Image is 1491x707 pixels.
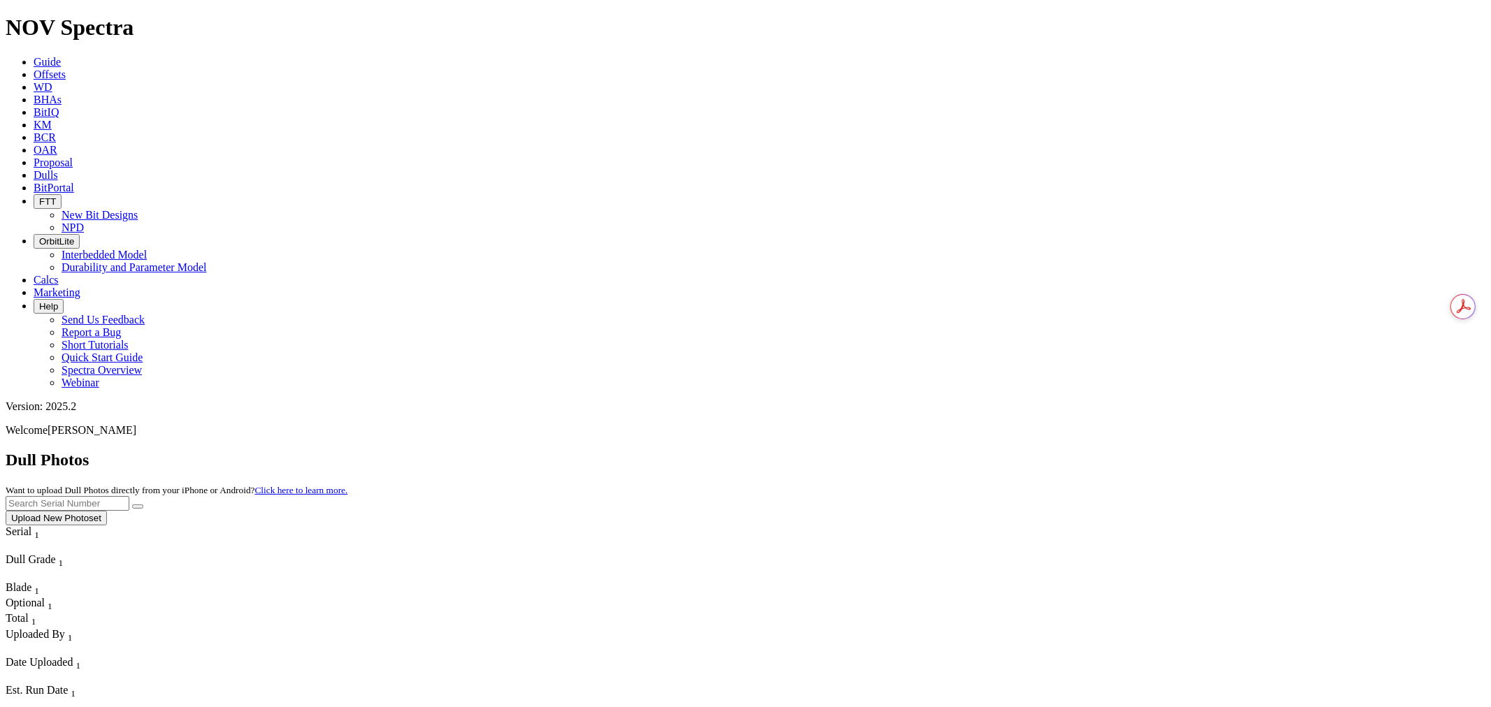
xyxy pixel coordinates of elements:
a: BHAs [34,94,62,105]
span: Serial [6,525,31,537]
a: BitPortal [34,182,74,194]
span: Sort None [48,597,52,608]
span: Blade [6,581,31,593]
div: Sort None [6,597,55,612]
span: Date Uploaded [6,656,73,668]
span: Sort None [59,553,64,565]
div: Column Menu [6,671,110,684]
span: Est. Run Date [6,684,68,696]
a: NPD [62,221,84,233]
a: Marketing [34,286,80,298]
button: Help [34,299,64,314]
div: Uploaded By Sort None [6,628,167,643]
sub: 1 [34,585,39,596]
a: Proposal [34,156,73,168]
a: Offsets [34,68,66,80]
span: Optional [6,597,45,608]
div: Total Sort None [6,612,55,627]
span: Sort None [34,581,39,593]
span: FTT [39,196,56,207]
p: Welcome [6,424,1485,437]
div: Sort None [6,612,55,627]
a: Dulls [34,169,58,181]
div: Dull Grade Sort None [6,553,103,569]
a: Spectra Overview [62,364,142,376]
h2: Dull Photos [6,451,1485,469]
span: Sort None [68,628,73,640]
sub: 1 [31,617,36,627]
a: BCR [34,131,56,143]
div: Sort None [6,525,65,553]
div: Optional Sort None [6,597,55,612]
div: Column Menu [6,541,65,553]
span: Total [6,612,29,624]
a: OAR [34,144,57,156]
div: Column Menu [6,643,167,656]
div: Est. Run Date Sort None [6,684,103,699]
button: Upload New Photoset [6,511,107,525]
div: Sort None [6,628,167,656]
sub: 1 [71,688,75,699]
a: Durability and Parameter Model [62,261,207,273]
span: OrbitLite [39,236,74,247]
a: Guide [34,56,61,68]
a: Short Tutorials [62,339,129,351]
input: Search Serial Number [6,496,129,511]
a: KM [34,119,52,131]
div: Sort None [6,581,55,597]
div: Blade Sort None [6,581,55,597]
a: Click here to learn more. [255,485,348,495]
button: FTT [34,194,62,209]
span: Help [39,301,58,312]
span: Dull Grade [6,553,56,565]
a: BitIQ [34,106,59,118]
div: Sort None [6,656,110,684]
span: Sort None [31,612,36,624]
a: New Bit Designs [62,209,138,221]
div: Date Uploaded Sort None [6,656,110,671]
div: Column Menu [6,569,103,581]
button: OrbitLite [34,234,80,249]
span: Uploaded By [6,628,65,640]
small: Want to upload Dull Photos directly from your iPhone or Android? [6,485,347,495]
div: Serial Sort None [6,525,65,541]
span: Sort None [75,656,80,668]
a: Send Us Feedback [62,314,145,326]
a: Quick Start Guide [62,351,143,363]
a: Report a Bug [62,326,121,338]
a: Interbedded Model [62,249,147,261]
a: Calcs [34,274,59,286]
span: Sort None [71,684,75,696]
sub: 1 [59,557,64,568]
sub: 1 [68,632,73,643]
a: WD [34,81,52,93]
h1: NOV Spectra [6,15,1485,41]
div: Sort None [6,553,103,581]
div: Version: 2025.2 [6,400,1485,413]
sub: 1 [48,601,52,611]
sub: 1 [75,660,80,671]
span: [PERSON_NAME] [48,424,136,436]
a: Webinar [62,377,99,388]
sub: 1 [34,530,39,540]
span: Sort None [34,525,39,537]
